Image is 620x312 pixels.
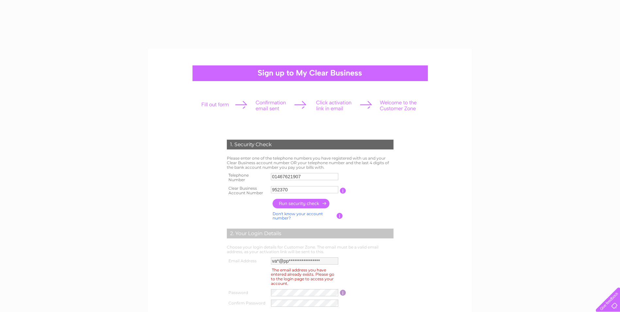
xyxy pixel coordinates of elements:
[271,267,334,287] div: The email address you have entered already exists. Please go to the login page to access your acc...
[225,171,270,184] th: Telephone Number
[273,211,323,221] a: Don't know your account number?
[225,184,270,197] th: Clear Business Account Number
[340,290,346,296] input: Information
[225,298,270,308] th: Confirm Password
[225,256,270,266] th: Email Address
[227,140,394,149] div: 1. Security Check
[227,229,394,238] div: 2. Your Login Details
[337,213,343,219] input: Information
[225,243,395,256] td: Choose your login details for Customer Zone. The email must be a valid email address, as your act...
[225,154,395,171] td: Please enter one of the telephone numbers you have registered with us and your Clear Business acc...
[340,188,346,194] input: Information
[225,287,270,298] th: Password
